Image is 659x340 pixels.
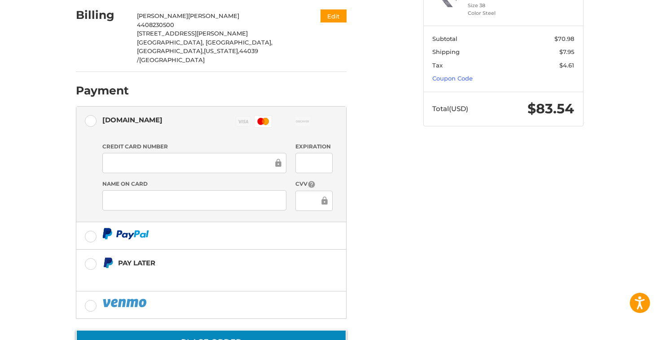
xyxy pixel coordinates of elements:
[432,48,460,55] span: Shipping
[102,257,114,268] img: Pay Later icon
[321,9,347,22] button: Edit
[102,228,149,239] img: PayPal icon
[527,100,574,117] span: $83.54
[295,180,333,188] label: CVV
[559,62,574,69] span: $4.61
[468,2,536,9] li: Size 38
[432,104,468,113] span: Total (USD)
[432,62,443,69] span: Tax
[204,47,239,54] span: [US_STATE],
[137,30,248,37] span: [STREET_ADDRESS][PERSON_NAME]
[295,143,333,151] label: Expiration
[559,48,574,55] span: $7.95
[102,297,148,309] img: PayPal icon
[554,35,574,42] span: $70.98
[432,75,473,82] a: Coupon Code
[188,12,239,19] span: [PERSON_NAME]
[585,316,659,340] iframe: Google Customer Reviews
[137,12,188,19] span: [PERSON_NAME]
[76,8,128,22] h2: Billing
[137,47,258,63] span: 44039 /
[432,35,457,42] span: Subtotal
[118,255,290,270] div: Pay Later
[76,84,129,98] h2: Payment
[137,21,174,28] span: 4408230500
[139,56,205,63] span: [GEOGRAPHIC_DATA]
[102,112,163,127] div: [DOMAIN_NAME]
[102,143,286,151] label: Credit Card Number
[468,9,536,17] li: Color Steel
[137,39,272,55] span: [GEOGRAPHIC_DATA], [GEOGRAPHIC_DATA], [GEOGRAPHIC_DATA],
[102,180,286,188] label: Name on Card
[102,272,290,280] iframe: PayPal Message 1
